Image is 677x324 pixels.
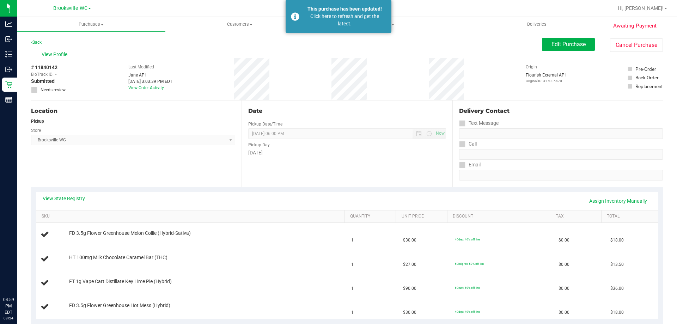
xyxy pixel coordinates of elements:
div: Location [31,107,235,115]
span: $0.00 [559,237,569,244]
span: Edit Purchase [551,41,586,48]
span: $36.00 [610,285,624,292]
a: Discount [453,214,547,219]
span: $27.00 [403,261,416,268]
span: - [55,71,56,78]
span: HT 100mg Milk Chocolate Caramel Bar (THC) [69,254,167,261]
span: 40dep: 40% off line [455,238,480,241]
span: $18.00 [610,309,624,316]
a: Purchases [17,17,165,32]
div: Replacement [635,83,663,90]
span: $0.00 [559,261,569,268]
div: Delivery Contact [459,107,663,115]
div: Jane API [128,72,172,78]
span: $18.00 [610,237,624,244]
span: BioTrack ID: [31,71,54,78]
span: 40dep: 40% off line [455,310,480,313]
span: Awaiting Payment [613,22,657,30]
span: Brooksville WC [53,5,87,11]
span: # 11840142 [31,64,57,71]
a: View Order Activity [128,85,164,90]
span: $0.00 [559,285,569,292]
span: FD 3.5g Flower Greenhouse Melon Collie (Hybrid-Sativa) [69,230,191,237]
inline-svg: Inventory [5,51,12,58]
p: Original ID: 317005470 [526,78,566,84]
inline-svg: Inbound [5,36,12,43]
div: [DATE] 3:03:39 PM EDT [128,78,172,85]
a: Back [31,40,42,45]
button: Edit Purchase [542,38,595,51]
div: Date [248,107,446,115]
span: 1 [351,237,354,244]
inline-svg: Outbound [5,66,12,73]
label: Pickup Day [248,142,270,148]
span: Customers [166,21,313,27]
div: This purchase has been updated! [303,5,386,13]
inline-svg: Retail [5,81,12,88]
span: 1 [351,309,354,316]
a: Unit Price [402,214,445,219]
span: 1 [351,261,354,268]
a: Assign Inventory Manually [585,195,652,207]
input: Format: (999) 999-9999 [459,128,663,139]
label: Text Message [459,118,499,128]
input: Format: (999) 999-9999 [459,149,663,160]
div: Back Order [635,74,659,81]
span: FD 3.5g Flower Greenhouse Hot Mess (Hybrid) [69,302,170,309]
inline-svg: Reports [5,96,12,103]
a: Customers [165,17,314,32]
strong: Pickup [31,119,44,124]
span: $30.00 [403,237,416,244]
label: Last Modified [128,64,154,70]
p: 04:59 PM EDT [3,297,14,316]
span: $13.50 [610,261,624,268]
span: 50heights: 50% off line [455,262,484,265]
span: FT 1g Vape Cart Distillate Key Lime Pie (Hybrid) [69,278,172,285]
a: View State Registry [43,195,85,202]
span: $0.00 [559,309,569,316]
div: Flourish External API [526,72,566,84]
iframe: Resource center [7,268,28,289]
span: Needs review [41,87,66,93]
a: Quantity [350,214,393,219]
label: Email [459,160,481,170]
a: Tax [556,214,599,219]
label: Origin [526,64,537,70]
span: Hi, [PERSON_NAME]! [618,5,664,11]
inline-svg: Analytics [5,20,12,27]
label: Store [31,127,41,134]
button: Cancel Purchase [610,38,663,52]
div: [DATE] [248,149,446,157]
span: Purchases [17,21,165,27]
label: Call [459,139,477,149]
span: Deliveries [518,21,556,27]
a: Deliveries [463,17,611,32]
span: View Profile [42,51,70,58]
span: 60cart: 60% off line [455,286,480,289]
a: SKU [42,214,342,219]
div: Pre-Order [635,66,656,73]
span: $30.00 [403,309,416,316]
label: Pickup Date/Time [248,121,282,127]
span: 1 [351,285,354,292]
a: Total [607,214,650,219]
span: Submitted [31,78,55,85]
div: Click here to refresh and get the latest. [303,13,386,27]
p: 08/24 [3,316,14,321]
span: $90.00 [403,285,416,292]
